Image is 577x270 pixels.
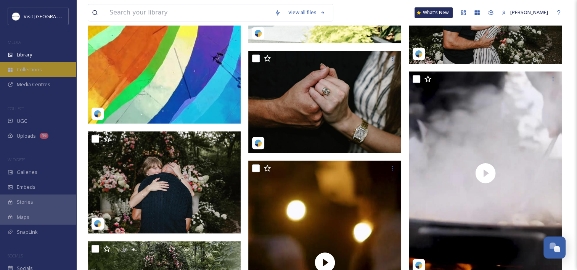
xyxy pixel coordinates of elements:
span: Uploads [17,132,36,140]
img: taylorswift-18380889400130271.jpg [248,51,401,153]
a: What's New [415,7,453,18]
img: snapsea-logo.png [94,110,101,117]
span: Media Centres [17,81,50,88]
img: Circle%20Logo.png [12,13,20,20]
img: taylorswift-18078764869756324.jpg [88,131,241,233]
span: MEDIA [8,39,21,45]
span: UGC [17,117,27,125]
span: COLLECT [8,106,24,111]
img: snapsea-logo.png [415,50,423,58]
span: Stories [17,198,33,206]
input: Search your library [106,4,271,21]
span: Embeds [17,183,35,191]
div: 46 [40,133,48,139]
span: Library [17,51,32,58]
span: Maps [17,214,29,221]
img: snapsea-logo.png [415,261,423,269]
img: snapsea-logo.png [94,220,101,227]
span: SnapLink [17,228,38,236]
span: SOCIALS [8,253,23,259]
img: snapsea-logo.png [254,139,262,147]
span: WIDGETS [8,157,25,162]
span: Visit [GEOGRAPHIC_DATA] [24,13,83,20]
img: snapsea-logo.png [254,29,262,37]
button: Open Chat [543,236,566,259]
span: [PERSON_NAME] [510,9,548,16]
span: Galleries [17,169,37,176]
span: Collections [17,66,42,73]
a: View all files [284,5,329,20]
a: [PERSON_NAME] [498,5,552,20]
